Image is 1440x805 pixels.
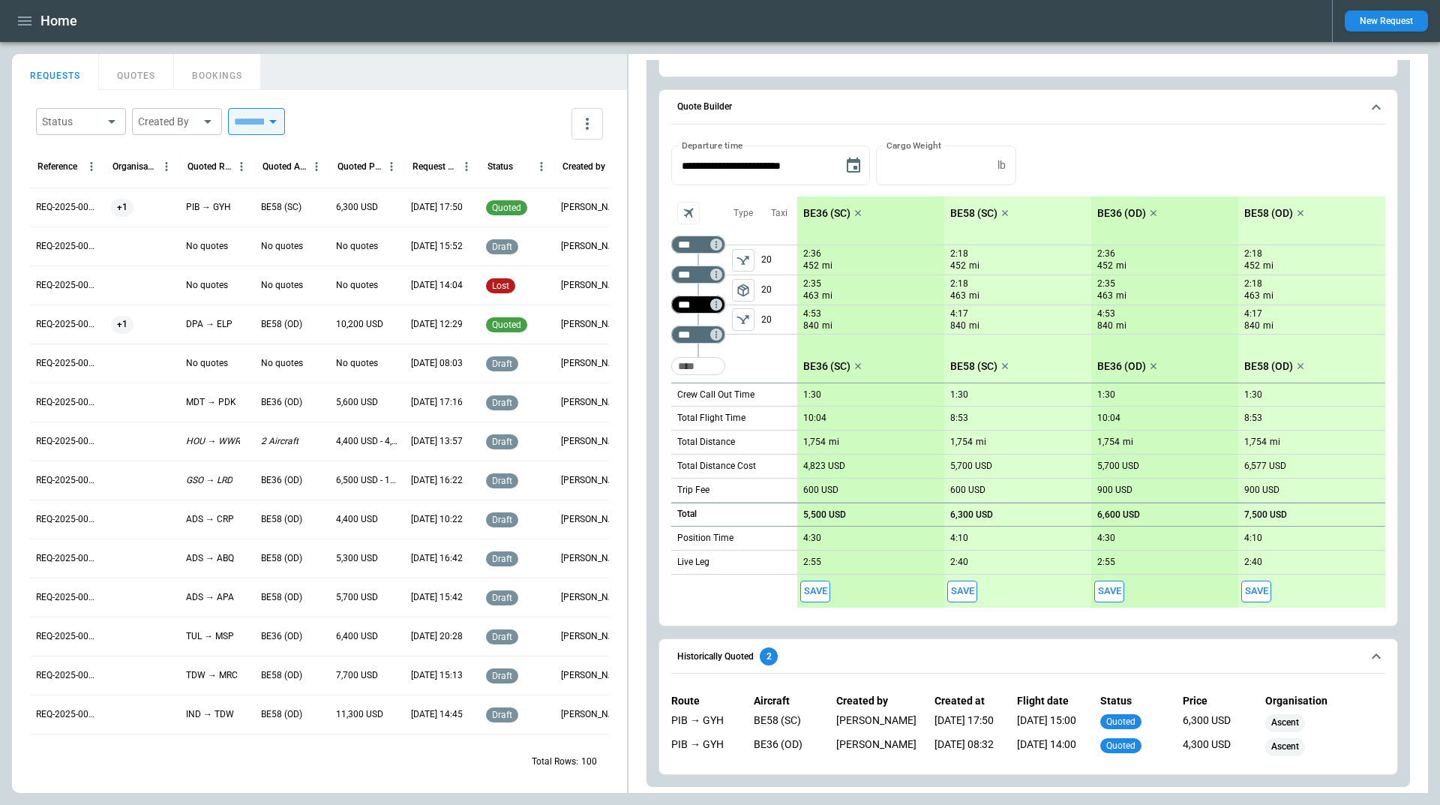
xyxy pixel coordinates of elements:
button: Save [1241,581,1271,602]
button: Save [947,581,977,602]
p: 2 Aircraft [261,435,298,448]
p: 6,577 USD [1244,461,1286,472]
div: Created By [138,114,198,129]
p: Created at [934,695,999,707]
p: mi [1270,436,1280,449]
p: REQ-2025-000249 [36,552,99,565]
button: Created by column menu [607,157,626,176]
p: 5,700 USD [336,591,378,604]
p: 2:18 [1244,248,1262,260]
p: 08/01/2025 10:22 [411,513,463,526]
span: Ascent [1265,717,1305,728]
p: Allen Maki [561,396,624,409]
span: quoted [1103,740,1138,751]
p: Trip Fee [677,484,709,497]
p: 08/22/2025 08:03 [411,357,463,370]
p: Flight date [1017,695,1081,707]
button: REQUESTS [12,54,99,90]
p: 10,200 USD [336,318,383,331]
div: Request Created At (UTC-05:00) [412,161,457,172]
button: Save [1094,581,1124,602]
p: REQ-2025-000257 [36,240,99,253]
div: 6,300 USD [1183,714,1247,732]
p: 07/28/2025 20:28 [411,630,463,643]
p: 2:40 [1244,557,1262,568]
p: Total Rows: [532,755,578,768]
p: ADS → CRP [186,513,234,526]
p: 7,700 USD [336,669,378,682]
p: BE36 (SC) [803,360,850,373]
button: Quoted Route column menu [232,157,251,176]
p: 5,600 USD [336,396,378,409]
p: BE58 (OD) [261,708,302,721]
span: lost [489,281,512,291]
p: mi [1123,436,1133,449]
div: Status [42,114,102,129]
p: George O'Bryan [561,435,624,448]
p: Ben Gundermann [561,318,624,331]
p: No quotes [336,279,378,292]
p: No quotes [336,240,378,253]
p: 463 [1097,290,1113,302]
p: 4:17 [1244,308,1262,320]
p: 08/04/2025 16:22 [411,474,463,487]
h1: Home [40,12,77,30]
div: 2 [760,647,778,665]
p: BE58 (OD) [1244,360,1293,373]
div: 4,300 USD [1183,738,1247,756]
p: 2:36 [1097,248,1115,260]
p: Cady Howell [561,513,624,526]
div: Too short [671,326,725,344]
p: Allen Maki [561,474,624,487]
p: mi [822,260,832,272]
button: left aligned [732,279,754,302]
p: 4:30 [803,533,821,544]
h6: Historically Quoted [677,652,754,662]
div: [DATE] 14:00 [1017,738,1081,756]
p: REQ-2025-000255 [36,318,99,331]
p: REQ-2025-000250 [36,513,99,526]
button: more [571,108,603,140]
button: Quoted Aircraft column menu [307,157,326,176]
p: 2:35 [1097,278,1115,290]
div: Quote Builder [671,146,1385,608]
p: 100 [581,755,597,768]
p: 07/31/2025 15:42 [411,591,463,604]
p: MDT → PDK [186,396,236,409]
p: 452 [1244,260,1260,272]
p: 6,500 USD - 11,300 USD [336,474,399,487]
p: 452 [803,260,819,272]
p: 4:10 [1244,533,1262,544]
span: Type of sector [732,308,754,331]
p: mi [969,260,979,272]
span: draft [489,437,515,447]
p: mi [1263,290,1273,302]
p: 6,300 USD [950,509,993,521]
button: Reference column menu [82,157,101,176]
p: 6,400 USD [336,630,378,643]
div: Too short [671,357,725,375]
p: 8:53 [1244,413,1262,424]
label: Departure time [682,139,743,152]
p: 1:30 [803,389,821,401]
p: ADS → APA [186,591,234,604]
p: mi [969,320,979,332]
button: Historically Quoted2 [671,639,1385,674]
p: BE58 (SC) [950,360,997,373]
span: draft [489,710,515,720]
div: Organisation [112,161,157,172]
span: +1 [111,305,133,344]
p: TDW → MRC [186,669,238,682]
p: No quotes [186,357,228,370]
p: REQ-2025-000251 [36,474,99,487]
p: BE36 (SC) [803,207,850,220]
p: BE58 (OD) [261,591,302,604]
p: 840 [1244,320,1260,332]
span: Save this aircraft quote and copy details to clipboard [1241,581,1271,602]
div: Quoted Price [337,161,382,172]
p: 1,754 [803,437,826,448]
p: 2:55 [803,557,821,568]
span: Ascent [1265,741,1305,752]
button: left aligned [732,308,754,331]
p: mi [1263,320,1273,332]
